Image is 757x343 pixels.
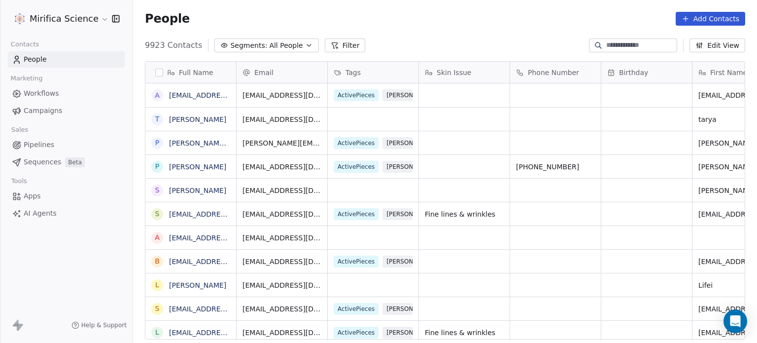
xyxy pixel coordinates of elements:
[24,191,41,201] span: Apps
[14,13,26,25] img: MIRIFICA%20science_logo_icon-big.png
[65,157,85,167] span: Beta
[24,106,62,116] span: Campaigns
[12,10,105,27] button: Mirifica Science
[155,280,159,290] div: L
[242,90,321,100] span: [EMAIL_ADDRESS][DOMAIN_NAME]
[155,161,159,172] div: P
[242,209,321,219] span: [EMAIL_ADDRESS][DOMAIN_NAME]
[169,305,290,313] a: [EMAIL_ADDRESS][DOMAIN_NAME]
[419,62,510,83] div: Skin Issue
[242,280,321,290] span: [EMAIL_ADDRESS][DOMAIN_NAME]
[334,256,378,267] span: ActivePieces
[169,91,290,99] a: [EMAIL_ADDRESS][DOMAIN_NAME]
[382,327,456,339] span: [PERSON_NAME][URL]
[242,257,321,267] span: [EMAIL_ADDRESS][DOMAIN_NAME]
[242,233,321,243] span: [EMAIL_ADDRESS][DOMAIN_NAME]
[382,161,456,173] span: [PERSON_NAME][URL]
[81,321,127,329] span: Help & Support
[516,162,595,172] span: [PHONE_NUMBER]
[8,154,125,170] a: SequencesBeta
[334,303,378,315] span: ActivePieces
[169,139,347,147] a: [PERSON_NAME][EMAIL_ADDRESS][DOMAIN_NAME]
[7,122,33,137] span: Sales
[145,62,236,83] div: Full Name
[242,138,321,148] span: [PERSON_NAME][EMAIL_ADDRESS][DOMAIN_NAME]
[528,68,579,77] span: Phone Number
[676,12,745,26] button: Add Contacts
[6,71,47,86] span: Marketing
[437,68,471,77] span: Skin Issue
[689,38,745,52] button: Edit View
[155,138,159,148] div: p
[7,174,31,189] span: Tools
[601,62,692,83] div: Birthday
[619,68,648,77] span: Birthday
[710,68,747,77] span: First Name
[24,88,59,99] span: Workflows
[169,163,226,171] a: [PERSON_NAME]
[145,11,190,26] span: People
[24,157,61,167] span: Sequences
[169,187,226,194] a: [PERSON_NAME]
[8,205,125,222] a: AI Agents
[242,162,321,172] span: [EMAIL_ADDRESS][DOMAIN_NAME]
[382,89,456,101] span: [PERSON_NAME][URL]
[382,137,456,149] span: [PERSON_NAME][URL]
[334,208,378,220] span: ActivePieces
[169,329,290,337] a: [EMAIL_ADDRESS][DOMAIN_NAME]
[8,103,125,119] a: Campaigns
[169,281,226,289] a: [PERSON_NAME]
[8,188,125,204] a: Apps
[334,327,378,339] span: ActivePieces
[325,38,366,52] button: Filter
[155,185,160,195] div: S
[345,68,361,77] span: Tags
[382,256,456,267] span: [PERSON_NAME][URL]
[169,115,226,123] a: [PERSON_NAME]
[145,39,202,51] span: 9923 Contacts
[334,89,378,101] span: ActivePieces
[155,209,160,219] div: s
[382,303,456,315] span: [PERSON_NAME][URL]
[269,40,303,51] span: All People
[24,54,47,65] span: People
[30,12,99,25] span: Mirifica Science
[242,304,321,314] span: [EMAIL_ADDRESS][DOMAIN_NAME]
[169,258,290,266] a: [EMAIL_ADDRESS][DOMAIN_NAME]
[242,328,321,338] span: [EMAIL_ADDRESS][DOMAIN_NAME]
[425,209,504,219] span: Fine lines & wrinkles
[510,62,601,83] div: Phone Number
[254,68,274,77] span: Email
[155,256,160,267] div: b
[230,40,267,51] span: Segments:
[24,208,57,219] span: AI Agents
[24,140,54,150] span: Pipelines
[723,309,747,333] div: Open Intercom Messenger
[179,68,213,77] span: Full Name
[155,327,159,338] div: l
[242,186,321,195] span: [EMAIL_ADDRESS][DOMAIN_NAME]
[155,232,160,243] div: a
[334,137,378,149] span: ActivePieces
[8,137,125,153] a: Pipelines
[334,161,378,173] span: ActivePieces
[71,321,127,329] a: Help & Support
[8,51,125,68] a: People
[6,37,43,52] span: Contacts
[169,234,290,242] a: [EMAIL_ADDRESS][DOMAIN_NAME]
[8,85,125,102] a: Workflows
[155,114,160,124] div: t
[328,62,418,83] div: Tags
[155,304,160,314] div: s
[382,208,456,220] span: [PERSON_NAME][URL]
[155,90,160,101] div: a
[242,114,321,124] span: [EMAIL_ADDRESS][DOMAIN_NAME]
[237,62,327,83] div: Email
[145,83,237,340] div: grid
[169,210,290,218] a: [EMAIL_ADDRESS][DOMAIN_NAME]
[425,328,504,338] span: Fine lines & wrinkles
